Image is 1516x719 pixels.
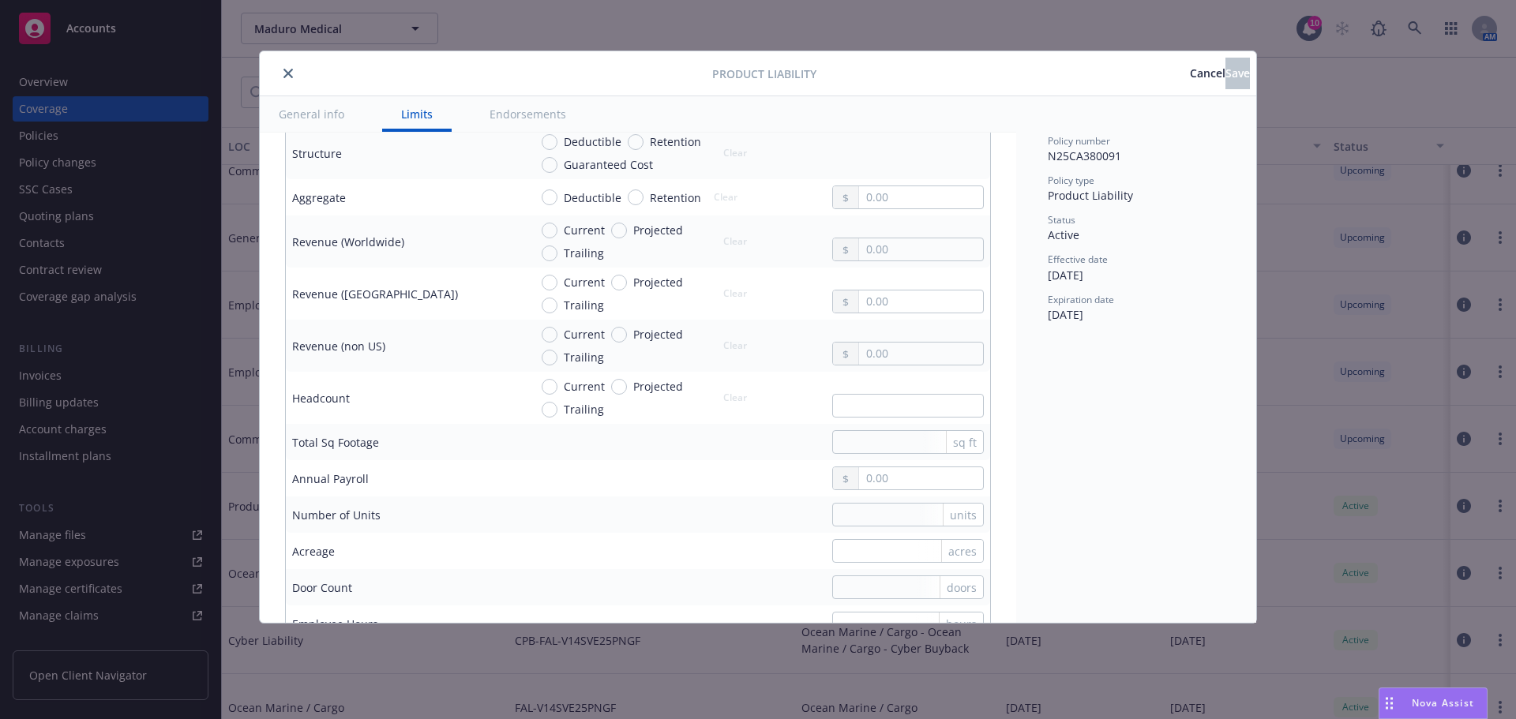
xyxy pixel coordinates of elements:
span: Effective date [1048,253,1108,266]
div: Revenue ([GEOGRAPHIC_DATA]) [292,286,458,302]
span: units [950,507,977,523]
div: Headcount [292,390,350,406]
span: Policy number [1048,134,1110,148]
span: Current [564,326,605,343]
input: 0.00 [859,343,983,365]
span: Trailing [564,297,604,313]
span: sq ft [953,434,977,451]
span: Projected [633,326,683,343]
span: Guaranteed Cost [564,156,653,173]
span: Projected [633,222,683,238]
div: Structure [292,145,342,162]
input: Projected [611,223,627,238]
span: acres [948,543,977,560]
div: Drag to move [1379,688,1399,718]
input: Trailing [542,402,557,418]
button: Save [1225,58,1250,89]
input: Deductible [542,134,557,150]
span: Current [564,222,605,238]
input: Projected [611,275,627,290]
span: Policy type [1048,174,1094,187]
button: Nova Assist [1379,687,1488,719]
button: close [279,64,298,83]
span: Cancel [1190,66,1225,81]
span: [DATE] [1048,307,1083,322]
span: Current [564,274,605,290]
input: 0.00 [859,238,983,260]
span: doors [947,579,977,596]
span: hours [946,616,977,632]
button: General info [260,96,363,132]
div: Number of Units [292,507,381,523]
input: Trailing [542,298,557,313]
input: Projected [611,327,627,343]
input: 0.00 [859,186,983,208]
span: Expiration date [1048,293,1114,306]
input: Current [542,327,557,343]
button: Endorsements [471,96,585,132]
span: Retention [650,189,701,206]
span: Projected [633,378,683,395]
span: Nova Assist [1412,696,1474,710]
div: Aggregate [292,189,346,206]
span: Trailing [564,245,604,261]
span: Active [1048,227,1079,242]
span: Deductible [564,133,621,150]
input: Projected [611,379,627,395]
span: Trailing [564,349,604,365]
span: Projected [633,274,683,290]
input: Current [542,275,557,290]
span: [DATE] [1048,268,1083,283]
span: Status [1048,213,1075,227]
input: Guaranteed Cost [542,157,557,173]
input: 0.00 [859,290,983,313]
span: Retention [650,133,701,150]
button: Cancel [1190,58,1225,89]
input: Current [542,223,557,238]
input: 0.00 [859,467,983,489]
input: Trailing [542,350,557,365]
input: Retention [628,189,644,205]
span: Trailing [564,401,604,418]
span: Product Liability [712,66,816,82]
div: Acreage [292,543,335,560]
span: Deductible [564,189,621,206]
span: Save [1225,66,1250,81]
div: Revenue (non US) [292,338,385,354]
input: Trailing [542,245,557,261]
span: N25CA380091 [1048,148,1121,163]
span: Current [564,378,605,395]
input: Retention [628,134,644,150]
div: Door Count [292,579,352,596]
div: Total Sq Footage [292,434,379,451]
div: Annual Payroll [292,470,369,487]
span: Product Liability [1048,188,1133,203]
button: Limits [382,96,452,132]
input: Deductible [542,189,557,205]
input: Current [542,379,557,395]
div: Revenue (Worldwide) [292,234,404,250]
div: Employee Hours [292,616,378,632]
